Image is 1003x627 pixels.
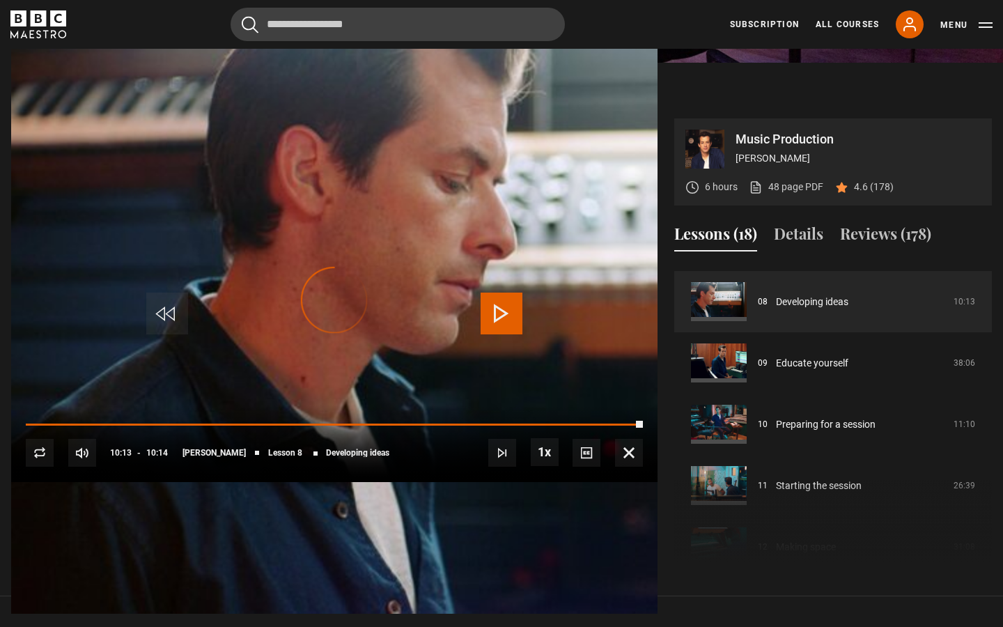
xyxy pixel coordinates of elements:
[736,151,981,166] p: [PERSON_NAME]
[776,479,862,493] a: Starting the session
[573,439,600,467] button: Captions
[26,439,54,467] button: Replay
[674,222,757,251] button: Lessons (18)
[488,439,516,467] button: Next Lesson
[776,417,876,432] a: Preparing for a session
[68,439,96,467] button: Mute
[110,440,132,465] span: 10:13
[730,18,799,31] a: Subscription
[326,449,389,457] span: Developing ideas
[26,424,643,426] div: Progress Bar
[776,356,848,371] a: Educate yourself
[146,440,168,465] span: 10:14
[705,180,738,194] p: 6 hours
[840,222,931,251] button: Reviews (178)
[776,295,848,309] a: Developing ideas
[10,10,66,38] svg: BBC Maestro
[854,180,894,194] p: 4.6 (178)
[268,449,302,457] span: Lesson 8
[182,449,246,457] span: [PERSON_NAME]
[736,133,981,146] p: Music Production
[940,18,993,32] button: Toggle navigation
[231,8,565,41] input: Search
[816,18,879,31] a: All Courses
[137,448,141,458] span: -
[749,180,823,194] a: 48 page PDF
[242,16,258,33] button: Submit the search query
[774,222,823,251] button: Details
[11,118,658,482] video-js: Video Player
[615,439,643,467] button: Fullscreen
[531,438,559,466] button: Playback Rate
